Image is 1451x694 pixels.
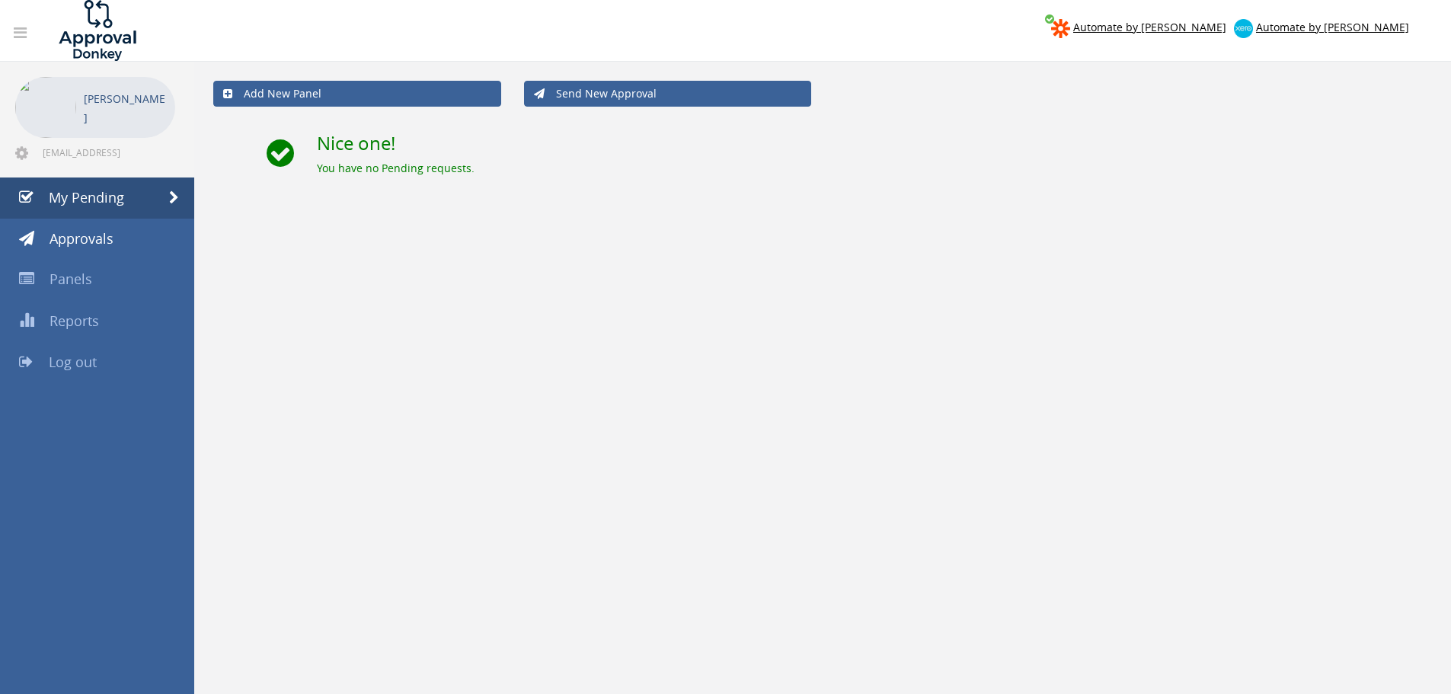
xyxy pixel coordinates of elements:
[49,188,124,206] span: My Pending
[49,353,97,371] span: Log out
[213,81,501,107] a: Add New Panel
[1234,19,1253,38] img: xero-logo.png
[84,89,168,127] p: [PERSON_NAME]
[50,270,92,288] span: Panels
[50,312,99,330] span: Reports
[50,229,113,248] span: Approvals
[1073,20,1226,34] span: Automate by [PERSON_NAME]
[524,81,812,107] a: Send New Approval
[317,133,1432,153] h2: Nice one!
[1051,19,1070,38] img: zapier-logomark.png
[1256,20,1409,34] span: Automate by [PERSON_NAME]
[317,161,1432,176] div: You have no Pending requests.
[43,146,172,158] span: [EMAIL_ADDRESS][DOMAIN_NAME]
